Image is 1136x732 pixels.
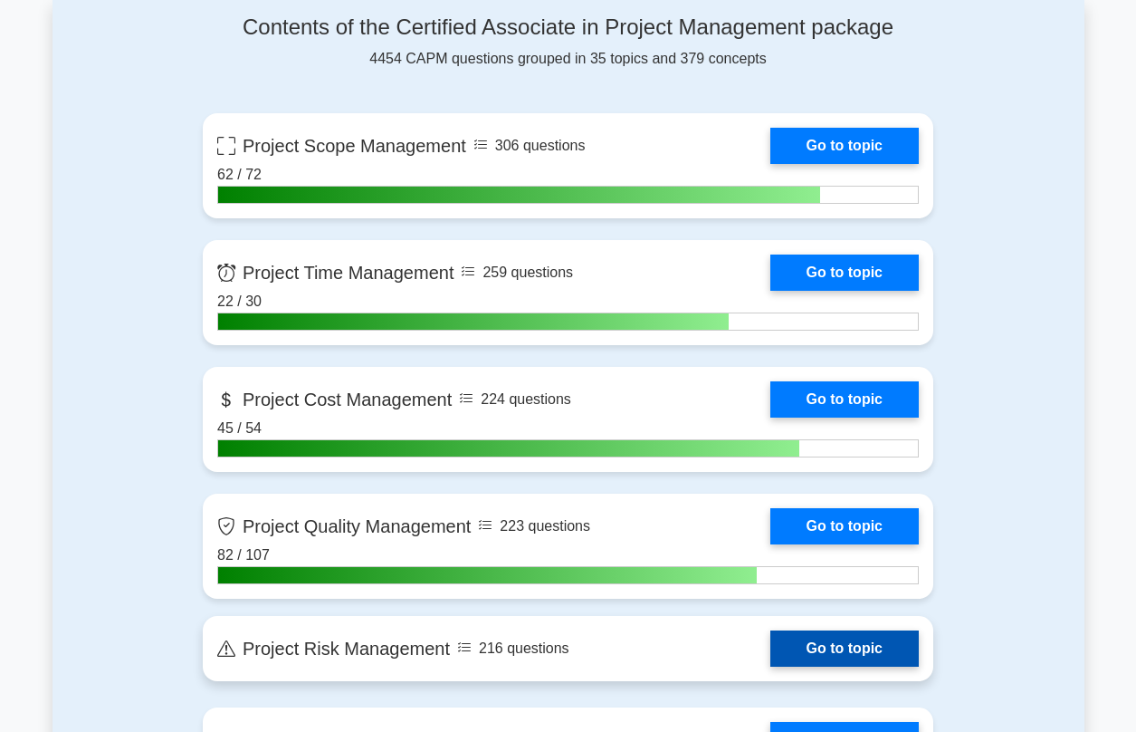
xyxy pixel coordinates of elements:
[203,14,933,41] h4: Contents of the Certified Associate in Project Management package
[203,14,933,70] div: 4454 CAPM questions grouped in 35 topics and 379 concepts
[770,508,919,544] a: Go to topic
[770,631,919,667] a: Go to topic
[770,381,919,418] a: Go to topic
[770,128,919,164] a: Go to topic
[770,255,919,291] a: Go to topic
